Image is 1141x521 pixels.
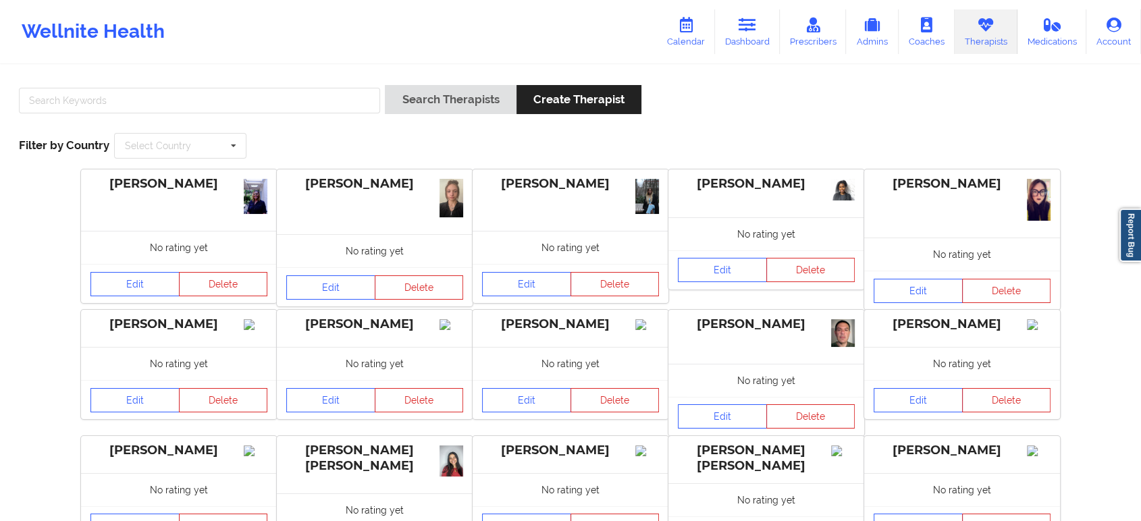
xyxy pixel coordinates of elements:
[668,217,864,250] div: No rating yet
[375,388,464,412] button: Delete
[1027,179,1051,221] img: 26c9f11c-092e-47a4-8012-d104f115c883_IMG_0342.jpeg
[19,88,380,113] input: Search Keywords
[831,319,855,347] img: 9093e229-61fa-479b-8ce5-937f736cabe0_2010-04-30_15.35.16.jpeg
[244,179,267,215] img: e8d9322b-87a8-4749-8894-564a7aebbd30_ARC_Headshot.JPG
[440,319,463,330] img: Image%2Fplaceholer-image.png
[482,272,571,296] a: Edit
[1119,209,1141,262] a: Report Bug
[678,258,767,282] a: Edit
[179,272,268,296] button: Delete
[1027,319,1051,330] img: Image%2Fplaceholer-image.png
[962,388,1051,412] button: Delete
[81,231,277,264] div: No rating yet
[831,179,855,200] img: 999d0e34-0391-4fb9-9c2f-1a2463b577ff_pho6.PNG
[286,388,375,412] a: Edit
[81,347,277,380] div: No rating yet
[125,141,191,150] div: Select Country
[635,445,659,456] img: Image%2Fplaceholer-image.png
[715,9,780,54] a: Dashboard
[846,9,899,54] a: Admins
[766,404,855,429] button: Delete
[657,9,715,54] a: Calendar
[90,272,180,296] a: Edit
[874,176,1051,192] div: [PERSON_NAME]
[482,388,571,412] a: Edit
[286,275,375,300] a: Edit
[19,138,109,152] span: Filter by Country
[874,317,1051,332] div: [PERSON_NAME]
[874,388,963,412] a: Edit
[90,317,267,332] div: [PERSON_NAME]
[678,443,855,474] div: [PERSON_NAME] [PERSON_NAME]
[668,483,864,516] div: No rating yet
[864,347,1060,380] div: No rating yet
[516,85,641,114] button: Create Therapist
[899,9,955,54] a: Coaches
[482,176,659,192] div: [PERSON_NAME]
[286,176,463,192] div: [PERSON_NAME]
[385,85,516,114] button: Search Therapists
[90,176,267,192] div: [PERSON_NAME]
[473,347,668,380] div: No rating yet
[678,317,855,332] div: [PERSON_NAME]
[482,443,659,458] div: [PERSON_NAME]
[780,9,847,54] a: Prescribers
[635,179,659,215] img: 0835415d-06e6-44a3-b5c1-d628e83c7203_IMG_3054.jpeg
[90,443,267,458] div: [PERSON_NAME]
[286,317,463,332] div: [PERSON_NAME]
[955,9,1017,54] a: Therapists
[962,279,1051,303] button: Delete
[864,473,1060,506] div: No rating yet
[482,317,659,332] div: [PERSON_NAME]
[244,445,267,456] img: Image%2Fplaceholer-image.png
[570,388,660,412] button: Delete
[277,347,473,380] div: No rating yet
[90,388,180,412] a: Edit
[440,179,463,217] img: 779f1f66-6c34-41fa-a567-4dd406fe5b89_IMG_7574.jpg
[473,473,668,506] div: No rating yet
[635,319,659,330] img: Image%2Fplaceholer-image.png
[244,319,267,330] img: Image%2Fplaceholer-image.png
[1027,445,1051,456] img: Image%2Fplaceholer-image.png
[1086,9,1141,54] a: Account
[766,258,855,282] button: Delete
[440,445,463,477] img: 78d184fb-c5fe-4392-a05d-203689400d80_bf309b4c-38b3-475b-a2d8-9582fba8e2a0IMG_4077.jpeg
[179,388,268,412] button: Delete
[668,364,864,397] div: No rating yet
[678,176,855,192] div: [PERSON_NAME]
[678,404,767,429] a: Edit
[874,443,1051,458] div: [PERSON_NAME]
[831,445,855,456] img: Image%2Fplaceholer-image.png
[286,443,463,474] div: [PERSON_NAME] [PERSON_NAME]
[277,234,473,267] div: No rating yet
[864,238,1060,271] div: No rating yet
[473,231,668,264] div: No rating yet
[570,272,660,296] button: Delete
[81,473,277,506] div: No rating yet
[375,275,464,300] button: Delete
[1017,9,1087,54] a: Medications
[874,279,963,303] a: Edit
